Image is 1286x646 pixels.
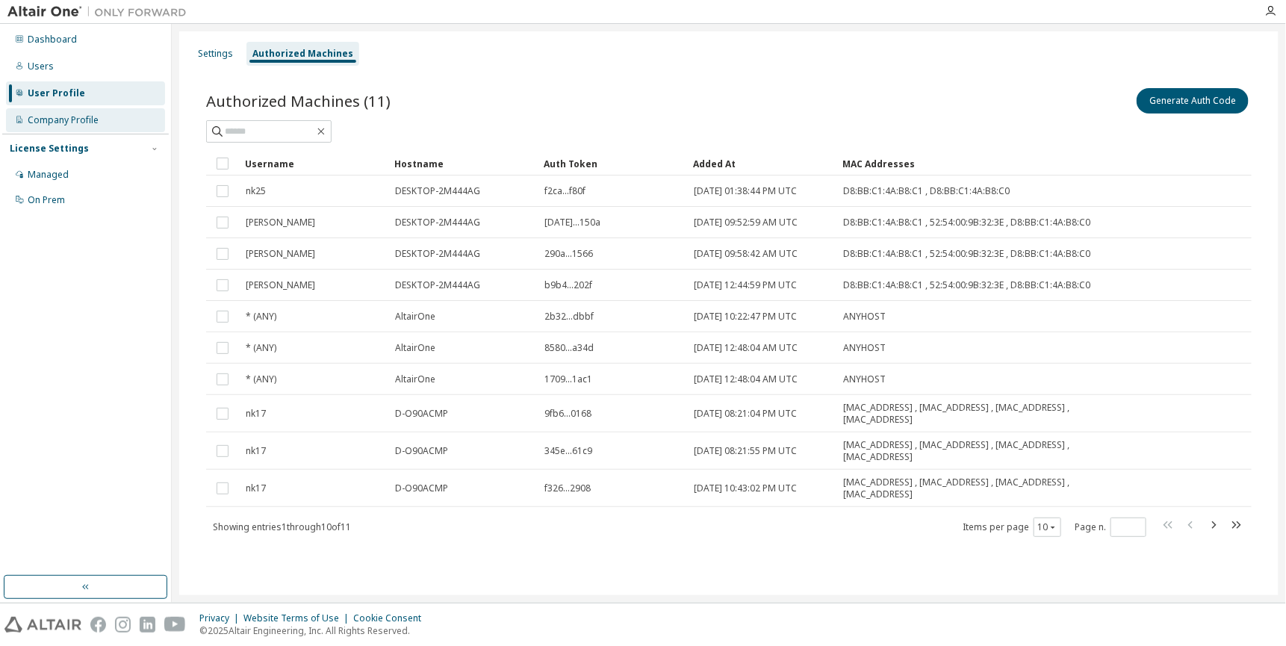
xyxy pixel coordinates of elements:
span: [DATE] 10:22:47 PM UTC [694,311,797,323]
span: [PERSON_NAME] [246,217,315,229]
span: f326...2908 [544,482,591,494]
span: 8580...a34d [544,342,594,354]
span: DESKTOP-2M444AG [395,185,480,197]
span: [DATE] 12:48:04 AM UTC [694,373,798,385]
span: nk17 [246,445,266,457]
span: AltairOne [395,342,435,354]
img: youtube.svg [164,617,186,633]
span: [DATE] 09:52:59 AM UTC [694,217,798,229]
div: Username [245,152,382,176]
div: Website Terms of Use [243,612,353,624]
div: User Profile [28,87,85,99]
img: linkedin.svg [140,617,155,633]
span: ANYHOST [843,311,886,323]
span: DESKTOP-2M444AG [395,248,480,260]
span: * (ANY) [246,373,276,385]
span: [PERSON_NAME] [246,279,315,291]
span: nk25 [246,185,266,197]
span: AltairOne [395,311,435,323]
span: Page n. [1075,518,1146,537]
p: © 2025 Altair Engineering, Inc. All Rights Reserved. [199,624,430,637]
span: [PERSON_NAME] [246,248,315,260]
span: [DATE] 12:48:04 AM UTC [694,342,798,354]
span: Authorized Machines (11) [206,90,391,111]
span: [MAC_ADDRESS] , [MAC_ADDRESS] , [MAC_ADDRESS] , [MAC_ADDRESS] [843,476,1095,500]
div: Added At [693,152,830,176]
div: License Settings [10,143,89,155]
span: b9b4...202f [544,279,592,291]
span: * (ANY) [246,311,276,323]
div: Auth Token [544,152,681,176]
span: DESKTOP-2M444AG [395,217,480,229]
span: 2b32...dbbf [544,311,594,323]
span: f2ca...f80f [544,185,585,197]
button: 10 [1037,521,1057,533]
span: 1709...1ac1 [544,373,592,385]
span: [DATE] 12:44:59 PM UTC [694,279,797,291]
div: Privacy [199,612,243,624]
span: D8:BB:C1:4A:B8:C1 , 52:54:00:9B:32:3E , D8:BB:C1:4A:B8:C0 [843,279,1090,291]
span: [DATE]...150a [544,217,600,229]
button: Generate Auth Code [1137,88,1249,114]
span: [DATE] 01:38:44 PM UTC [694,185,797,197]
div: Authorized Machines [252,48,353,60]
div: Company Profile [28,114,99,126]
span: [MAC_ADDRESS] , [MAC_ADDRESS] , [MAC_ADDRESS] , [MAC_ADDRESS] [843,402,1095,426]
span: D-O90ACMP [395,482,448,494]
span: nk17 [246,482,266,494]
span: D8:BB:C1:4A:B8:C1 , 52:54:00:9B:32:3E , D8:BB:C1:4A:B8:C0 [843,248,1090,260]
span: Items per page [963,518,1061,537]
img: Altair One [7,4,194,19]
div: Users [28,60,54,72]
span: ANYHOST [843,373,886,385]
span: D8:BB:C1:4A:B8:C1 , D8:BB:C1:4A:B8:C0 [843,185,1010,197]
span: ANYHOST [843,342,886,354]
div: On Prem [28,194,65,206]
span: AltairOne [395,373,435,385]
span: * (ANY) [246,342,276,354]
div: Cookie Consent [353,612,430,624]
div: Dashboard [28,34,77,46]
span: [DATE] 08:21:55 PM UTC [694,445,797,457]
img: facebook.svg [90,617,106,633]
div: MAC Addresses [842,152,1096,176]
span: [DATE] 09:58:42 AM UTC [694,248,798,260]
span: 9fb6...0168 [544,408,591,420]
span: DESKTOP-2M444AG [395,279,480,291]
span: [DATE] 10:43:02 PM UTC [694,482,797,494]
span: 290a...1566 [544,248,593,260]
img: instagram.svg [115,617,131,633]
span: [DATE] 08:21:04 PM UTC [694,408,797,420]
img: altair_logo.svg [4,617,81,633]
span: 345e...61c9 [544,445,592,457]
span: D8:BB:C1:4A:B8:C1 , 52:54:00:9B:32:3E , D8:BB:C1:4A:B8:C0 [843,217,1090,229]
span: D-O90ACMP [395,445,448,457]
div: Hostname [394,152,532,176]
div: Settings [198,48,233,60]
span: [MAC_ADDRESS] , [MAC_ADDRESS] , [MAC_ADDRESS] , [MAC_ADDRESS] [843,439,1095,463]
span: nk17 [246,408,266,420]
span: Showing entries 1 through 10 of 11 [213,521,351,533]
div: Managed [28,169,69,181]
span: D-O90ACMP [395,408,448,420]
